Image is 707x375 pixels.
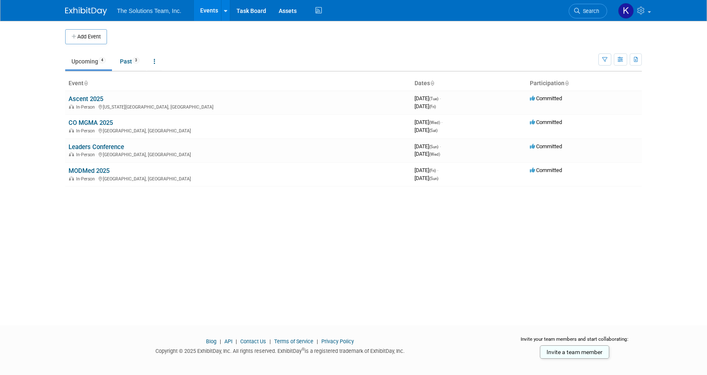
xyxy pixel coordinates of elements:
a: Terms of Service [274,338,313,345]
a: API [224,338,232,345]
div: [GEOGRAPHIC_DATA], [GEOGRAPHIC_DATA] [69,175,408,182]
span: | [218,338,223,345]
span: In-Person [76,128,97,134]
span: (Sat) [429,128,437,133]
span: (Tue) [429,96,438,101]
a: Leaders Conference [69,143,124,151]
span: [DATE] [415,143,441,149]
span: [DATE] [415,167,438,173]
img: In-Person Event [69,152,74,156]
span: | [267,338,273,345]
span: (Wed) [429,120,440,125]
a: Invite a team member [540,345,609,359]
span: (Wed) [429,152,440,157]
a: Contact Us [240,338,266,345]
a: Sort by Participation Type [565,80,569,86]
span: [DATE] [415,103,436,109]
div: [GEOGRAPHIC_DATA], [GEOGRAPHIC_DATA] [69,127,408,134]
a: MODMed 2025 [69,167,109,175]
img: ExhibitDay [65,7,107,15]
span: [DATE] [415,119,443,125]
a: Privacy Policy [321,338,354,345]
span: (Sun) [429,144,438,149]
a: Sort by Start Date [430,80,434,86]
span: [DATE] [415,95,441,101]
span: In-Person [76,104,97,110]
th: Event [65,76,411,91]
span: - [440,143,441,149]
th: Participation [526,76,642,91]
a: Upcoming4 [65,53,112,69]
span: (Fri) [429,104,436,109]
span: Committed [530,167,562,173]
a: Search [569,4,607,18]
div: [GEOGRAPHIC_DATA], [GEOGRAPHIC_DATA] [69,151,408,157]
img: In-Person Event [69,104,74,109]
span: The Solutions Team, Inc. [117,8,181,14]
div: Invite your team members and start collaborating: [507,336,642,348]
span: (Fri) [429,168,436,173]
img: Kaelon Harris [618,3,634,19]
a: CO MGMA 2025 [69,119,113,127]
span: | [234,338,239,345]
div: [US_STATE][GEOGRAPHIC_DATA], [GEOGRAPHIC_DATA] [69,103,408,110]
img: In-Person Event [69,176,74,180]
span: Committed [530,119,562,125]
span: [DATE] [415,151,440,157]
div: Copyright © 2025 ExhibitDay, Inc. All rights reserved. ExhibitDay is a registered trademark of Ex... [65,345,495,355]
span: (Sun) [429,176,438,181]
span: Search [580,8,599,14]
span: | [315,338,320,345]
a: Sort by Event Name [84,80,88,86]
th: Dates [411,76,526,91]
a: Past3 [114,53,146,69]
button: Add Event [65,29,107,44]
a: Ascent 2025 [69,95,103,103]
a: Blog [206,338,216,345]
sup: ® [302,347,305,352]
img: In-Person Event [69,128,74,132]
span: - [437,167,438,173]
span: [DATE] [415,175,438,181]
span: - [441,119,443,125]
span: 4 [99,57,106,63]
span: In-Person [76,176,97,182]
span: Committed [530,143,562,149]
span: Committed [530,95,562,101]
span: - [440,95,441,101]
span: In-Person [76,152,97,157]
span: [DATE] [415,127,437,133]
span: 3 [132,57,140,63]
